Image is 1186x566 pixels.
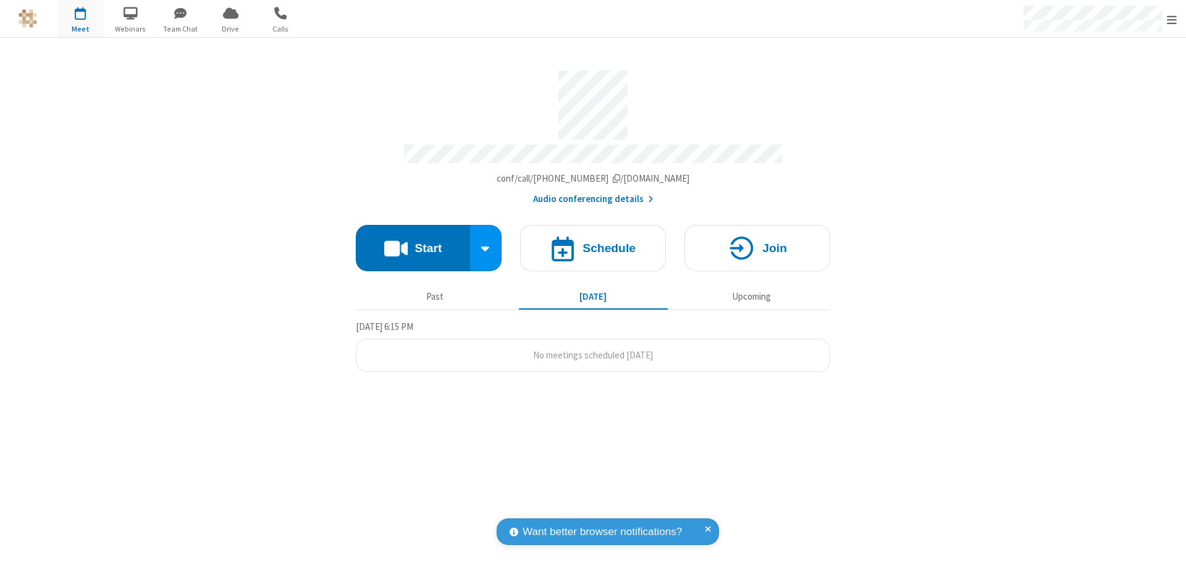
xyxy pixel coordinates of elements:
[684,225,830,271] button: Join
[356,225,470,271] button: Start
[208,23,254,35] span: Drive
[533,192,654,206] button: Audio conferencing details
[533,349,653,361] span: No meetings scheduled [DATE]
[19,9,37,28] img: QA Selenium DO NOT DELETE OR CHANGE
[356,321,413,332] span: [DATE] 6:15 PM
[519,285,668,308] button: [DATE]
[356,61,830,206] section: Account details
[361,285,510,308] button: Past
[497,172,690,184] span: Copy my meeting room link
[158,23,204,35] span: Team Chat
[356,319,830,373] section: Today's Meetings
[1155,534,1177,557] iframe: Chat
[762,242,787,254] h4: Join
[582,242,636,254] h4: Schedule
[57,23,104,35] span: Meet
[677,285,826,308] button: Upcoming
[258,23,304,35] span: Calls
[470,225,502,271] div: Start conference options
[107,23,154,35] span: Webinars
[497,172,690,186] button: Copy my meeting room linkCopy my meeting room link
[414,242,442,254] h4: Start
[520,225,666,271] button: Schedule
[523,524,682,540] span: Want better browser notifications?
